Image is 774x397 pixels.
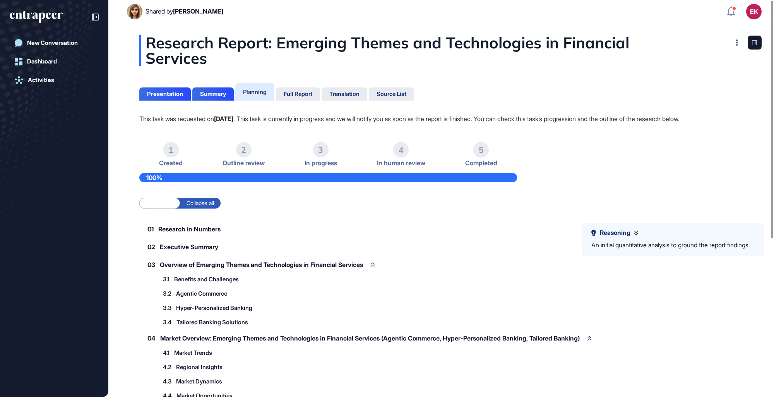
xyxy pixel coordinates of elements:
span: Research in Numbers [158,226,221,232]
div: An initial quantitative analysis to ground the report findings. [591,240,750,250]
div: Shared by [146,8,223,15]
div: Activities [28,77,54,84]
div: Full Report [284,91,312,98]
strong: [DATE] [214,115,233,123]
span: Tailored Banking Solutions [176,319,248,325]
span: Agentic Commerce [176,291,227,296]
span: 3.4 [163,319,172,325]
span: Outline review [223,159,265,167]
span: 04 [147,335,156,341]
span: 01 [147,226,154,232]
span: 02 [147,244,155,250]
a: Activities [10,72,99,88]
div: entrapeer-logo [10,11,63,23]
div: Planning [243,88,267,96]
p: This task was requested on . This task is currently in progress and we will notify you as soon as... [139,114,743,124]
span: In progress [305,159,337,167]
span: 3.1 [163,276,170,282]
span: Benefits and Challenges [174,276,239,282]
span: [PERSON_NAME] [173,7,223,15]
span: Completed [465,159,497,167]
a: New Conversation [10,35,99,51]
span: 3.2 [163,291,171,296]
div: Research Report: Emerging Themes and Technologies in Financial Services [139,35,743,66]
div: 2 [236,142,252,157]
div: 100% [139,173,517,182]
div: Presentation [147,91,183,98]
a: Dashboard [10,54,99,69]
div: 4 [393,142,409,157]
span: 3.3 [163,305,171,311]
div: New Conversation [27,39,78,46]
label: Collapse all [180,198,221,209]
span: Market Trends [174,350,212,356]
div: 3 [313,142,329,157]
div: Dashboard [27,58,57,65]
span: Regional Insights [176,364,223,370]
button: EK [746,4,762,19]
span: Hyper-Personalized Banking [176,305,252,311]
span: Created [159,159,183,167]
span: Market Overview: Emerging Themes and Technologies in Financial Services (Agentic Commerce, Hyper-... [160,335,580,341]
span: 4.3 [163,378,171,384]
span: Overview of Emerging Themes and Technologies in Financial Services [160,262,363,268]
label: Expand all [139,198,180,209]
div: 5 [473,142,489,157]
div: Translation [329,91,360,98]
span: 4.2 [163,364,171,370]
span: Executive Summary [160,244,218,250]
div: Summary [200,91,226,98]
img: User Image [127,4,142,19]
span: 4.1 [163,350,170,356]
span: Market Dynamics [176,378,222,384]
span: 03 [147,262,155,268]
div: Source List [377,91,406,98]
span: In human review [377,159,425,167]
span: Reasoning [600,229,630,236]
div: 1 [163,142,179,157]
